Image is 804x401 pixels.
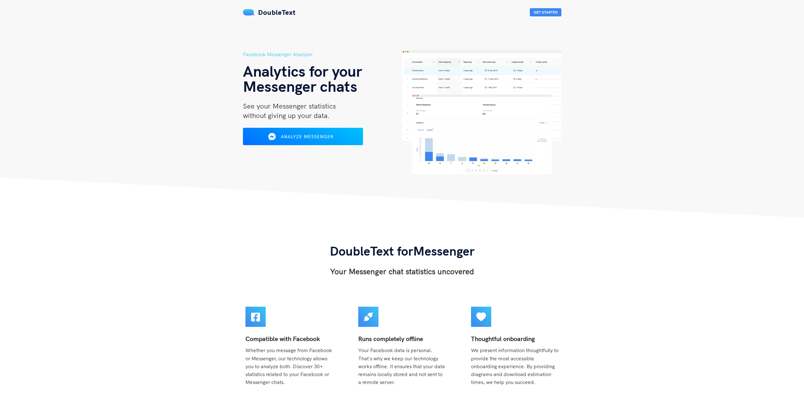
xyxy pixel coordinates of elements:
[243,128,363,145] button: Analyze Messenger
[243,136,363,142] a: Analyze Messenger
[402,50,561,174] img: hero
[471,335,535,343] b: Thoughtful onboarding
[471,347,559,385] span: We present information thoughtfully to provide the most accessible onboarding experience. By prov...
[243,50,402,58] h5: Facebook Messenger Analyzer
[243,77,357,96] span: Messenger chats
[243,111,330,120] span: without giving up your data.
[258,8,296,17] span: DoubleText
[330,243,475,259] span: DoubleText for Messenger
[358,347,445,385] span: Your Facebook data is personal. That's why we keep our technology works offline. It ensures that ...
[243,8,296,17] a: DoubleText
[330,266,475,276] h3: Your Messenger chat statistics uncovered
[476,312,486,322] span: heart
[245,347,332,385] span: Whether you message from Facebook or Messenger, our technology allows you to analyze both. Discov...
[281,134,334,139] span: Analyze Messenger
[358,335,423,343] b: Runs completely offline
[243,9,255,15] img: mS3x8y1f88AAAAABJRU5ErkJggg==
[243,62,362,80] span: Analytics for your
[243,102,336,110] span: See your Messenger statistics
[245,335,320,343] b: Compatible with Facebook
[363,312,373,322] span: api
[530,8,561,16] button: Get Started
